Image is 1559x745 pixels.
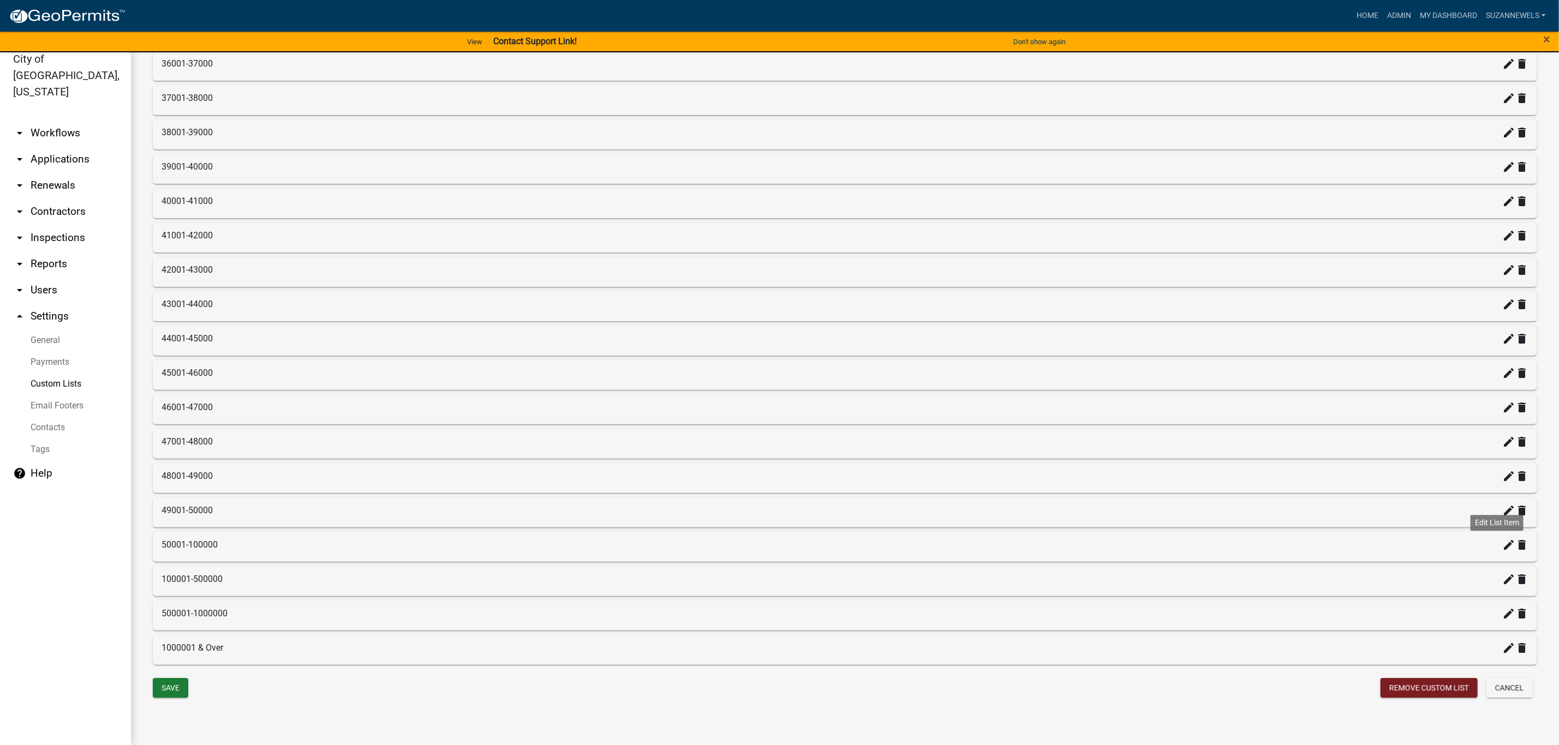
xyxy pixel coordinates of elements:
div: 50001-100000 [162,538,1528,551]
i: delete [1515,504,1528,517]
button: Cancel [1486,678,1533,698]
div: 49001-50000 [162,504,1528,517]
i: delete [1515,195,1528,208]
div: 46001-47000 [162,401,1528,414]
div: 47001-48000 [162,435,1528,448]
i: delete [1515,435,1528,448]
i: arrow_drop_down [13,205,26,218]
i: delete [1515,538,1528,551]
strong: Contact Support Link! [493,36,577,46]
div: 40001-41000 [162,195,1528,208]
div: 48001-49000 [162,470,1528,483]
i: create [1502,92,1515,105]
i: create [1502,641,1515,654]
div: 100001-500000 [162,573,1528,586]
i: delete [1515,367,1528,380]
i: arrow_drop_down [13,284,26,297]
div: 500001-1000000 [162,607,1528,620]
i: create [1502,229,1515,242]
i: arrow_drop_down [13,231,26,244]
div: 41001-42000 [162,229,1528,242]
div: 39001-40000 [162,160,1528,173]
span: × [1544,32,1551,47]
button: Save [153,678,188,698]
i: delete [1515,607,1528,620]
i: arrow_drop_down [13,127,26,140]
i: arrow_drop_down [13,179,26,192]
i: delete [1515,470,1528,483]
i: create [1502,298,1515,311]
i: create [1502,367,1515,380]
i: create [1502,504,1515,517]
i: help [13,467,26,480]
i: create [1502,160,1515,173]
i: delete [1515,641,1528,654]
i: create [1502,332,1515,345]
i: delete [1515,160,1528,173]
i: delete [1515,263,1528,277]
a: SuzanneWels [1482,5,1550,26]
div: 37001-38000 [162,92,1528,105]
div: 44001-45000 [162,332,1528,345]
div: 38001-39000 [162,126,1528,139]
i: create [1502,126,1515,139]
i: delete [1515,57,1528,70]
i: arrow_drop_down [13,257,26,271]
i: delete [1515,332,1528,345]
i: delete [1515,573,1528,586]
a: My Dashboard [1415,5,1482,26]
i: arrow_drop_down [13,153,26,166]
button: Don't show again [1009,33,1070,51]
a: View [463,33,487,51]
i: create [1502,263,1515,277]
i: create [1502,435,1515,448]
a: Home [1352,5,1383,26]
button: Remove Custom List [1381,678,1478,698]
i: create [1502,573,1515,586]
i: create [1502,470,1515,483]
i: delete [1515,92,1528,105]
i: create [1502,401,1515,414]
i: create [1502,538,1515,551]
div: Edit List Item [1471,515,1524,531]
i: delete [1515,126,1528,139]
i: create [1502,195,1515,208]
div: 1000001 & Over [162,641,1528,654]
a: Admin [1383,5,1415,26]
div: 45001-46000 [162,367,1528,380]
i: delete [1515,298,1528,311]
i: delete [1515,229,1528,242]
div: 43001-44000 [162,298,1528,311]
i: arrow_drop_up [13,310,26,323]
div: 36001-37000 [162,57,1528,70]
i: create [1502,57,1515,70]
i: delete [1515,401,1528,414]
i: create [1502,607,1515,620]
div: 42001-43000 [162,263,1528,277]
button: Close [1544,33,1551,46]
